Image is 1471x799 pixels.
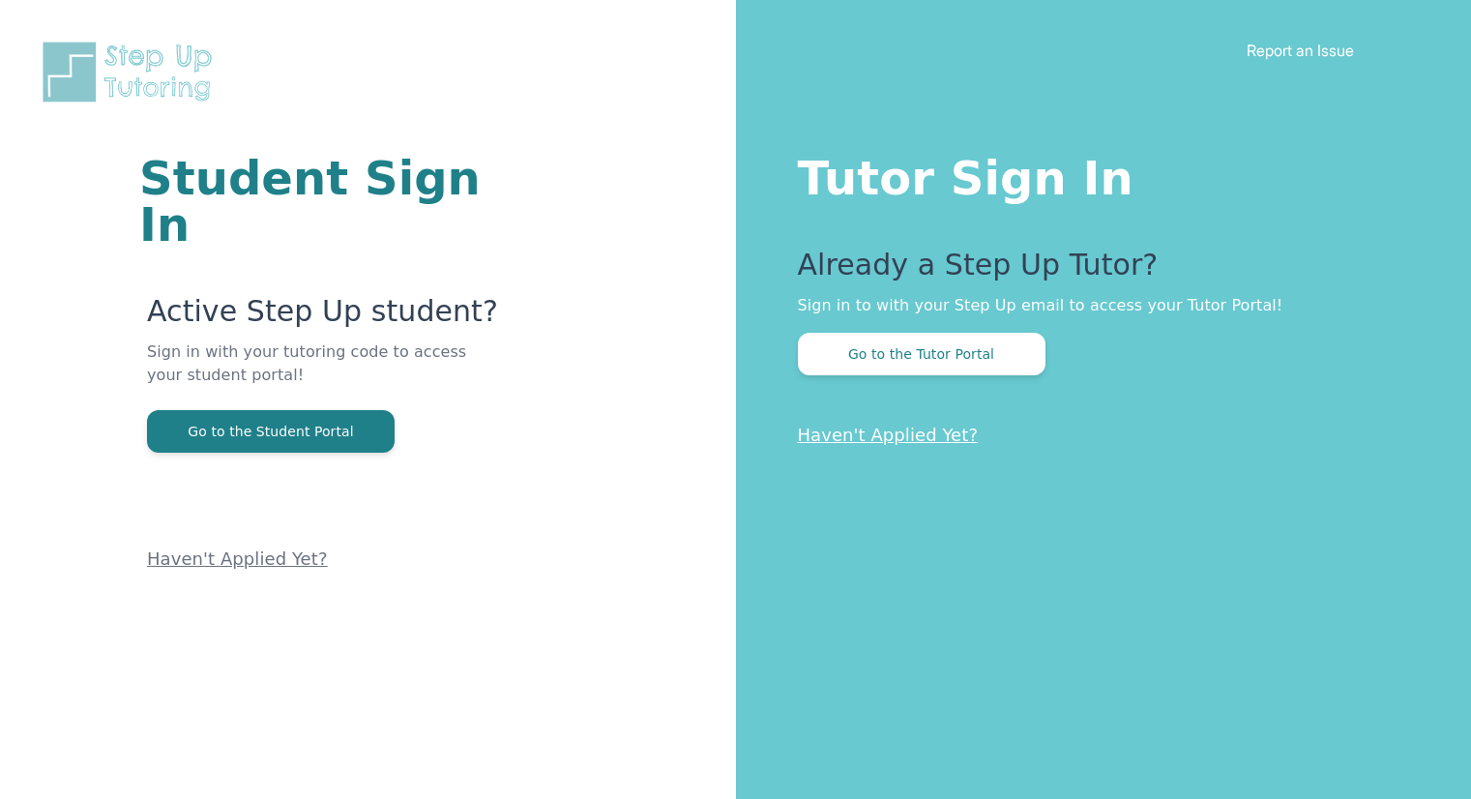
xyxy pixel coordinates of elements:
a: Report an Issue [1247,41,1354,60]
h1: Student Sign In [139,155,504,248]
a: Go to the Student Portal [147,422,395,440]
p: Sign in with your tutoring code to access your student portal! [147,340,504,410]
h1: Tutor Sign In [798,147,1395,201]
img: Step Up Tutoring horizontal logo [39,39,224,105]
button: Go to the Tutor Portal [798,333,1045,375]
p: Active Step Up student? [147,294,504,340]
p: Already a Step Up Tutor? [798,248,1395,294]
a: Haven't Applied Yet? [798,425,979,445]
button: Go to the Student Portal [147,410,395,453]
a: Haven't Applied Yet? [147,548,328,569]
p: Sign in to with your Step Up email to access your Tutor Portal! [798,294,1395,317]
a: Go to the Tutor Portal [798,344,1045,363]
